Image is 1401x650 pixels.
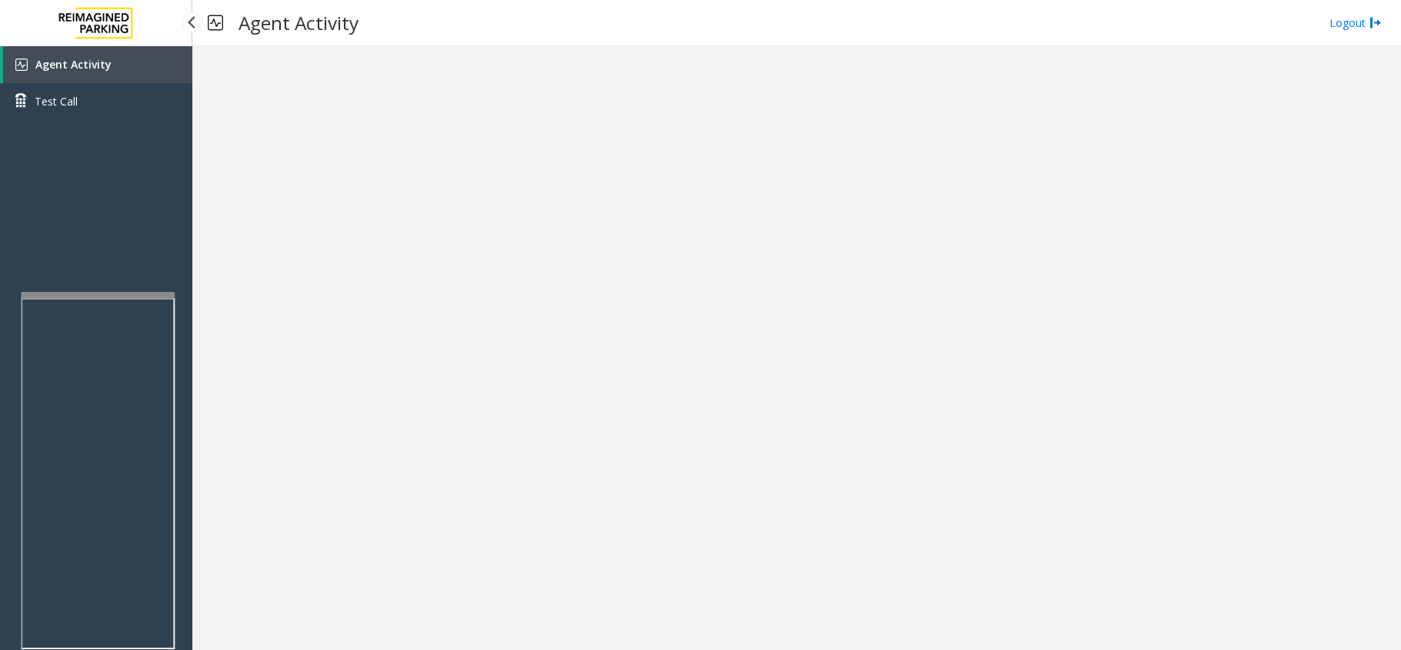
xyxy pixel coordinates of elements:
span: Test Call [35,93,78,109]
img: 'icon' [15,59,28,71]
img: logout [1369,15,1382,31]
h3: Agent Activity [231,4,366,42]
a: Logout [1329,15,1382,31]
img: pageIcon [208,4,223,42]
a: Agent Activity [3,46,192,83]
span: Agent Activity [35,57,112,72]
